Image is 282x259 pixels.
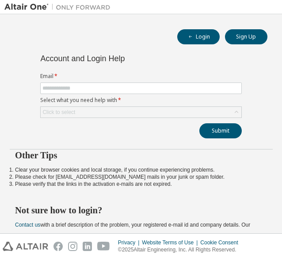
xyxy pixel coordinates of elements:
img: Altair One [4,3,115,12]
img: instagram.svg [68,242,77,251]
div: Account and Login Help [40,55,202,62]
li: Please check for [EMAIL_ADDRESS][DOMAIN_NAME] mails in your junk or spam folder. [15,173,267,181]
div: Cookie Consent [200,239,243,246]
button: Login [177,29,220,44]
button: Submit [199,123,242,138]
button: Sign Up [225,29,267,44]
img: facebook.svg [53,242,63,251]
h2: Not sure how to login? [15,204,267,216]
img: altair_logo.svg [3,242,48,251]
li: Please verify that the links in the activation e-mails are not expired. [15,181,267,188]
div: Website Terms of Use [142,239,200,246]
a: Contact us [15,222,40,228]
label: Email [40,73,242,80]
li: Clear your browser cookies and local storage, if you continue experiencing problems. [15,166,267,173]
p: © 2025 Altair Engineering, Inc. All Rights Reserved. [118,246,244,254]
img: linkedin.svg [83,242,92,251]
h2: Other Tips [15,149,267,161]
span: with a brief description of the problem, your registered e-mail id and company details. Our suppo... [15,222,250,235]
div: Click to select [41,107,241,118]
img: youtube.svg [97,242,110,251]
div: Click to select [42,109,75,116]
div: Privacy [118,239,142,246]
label: Select what you need help with [40,97,242,104]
